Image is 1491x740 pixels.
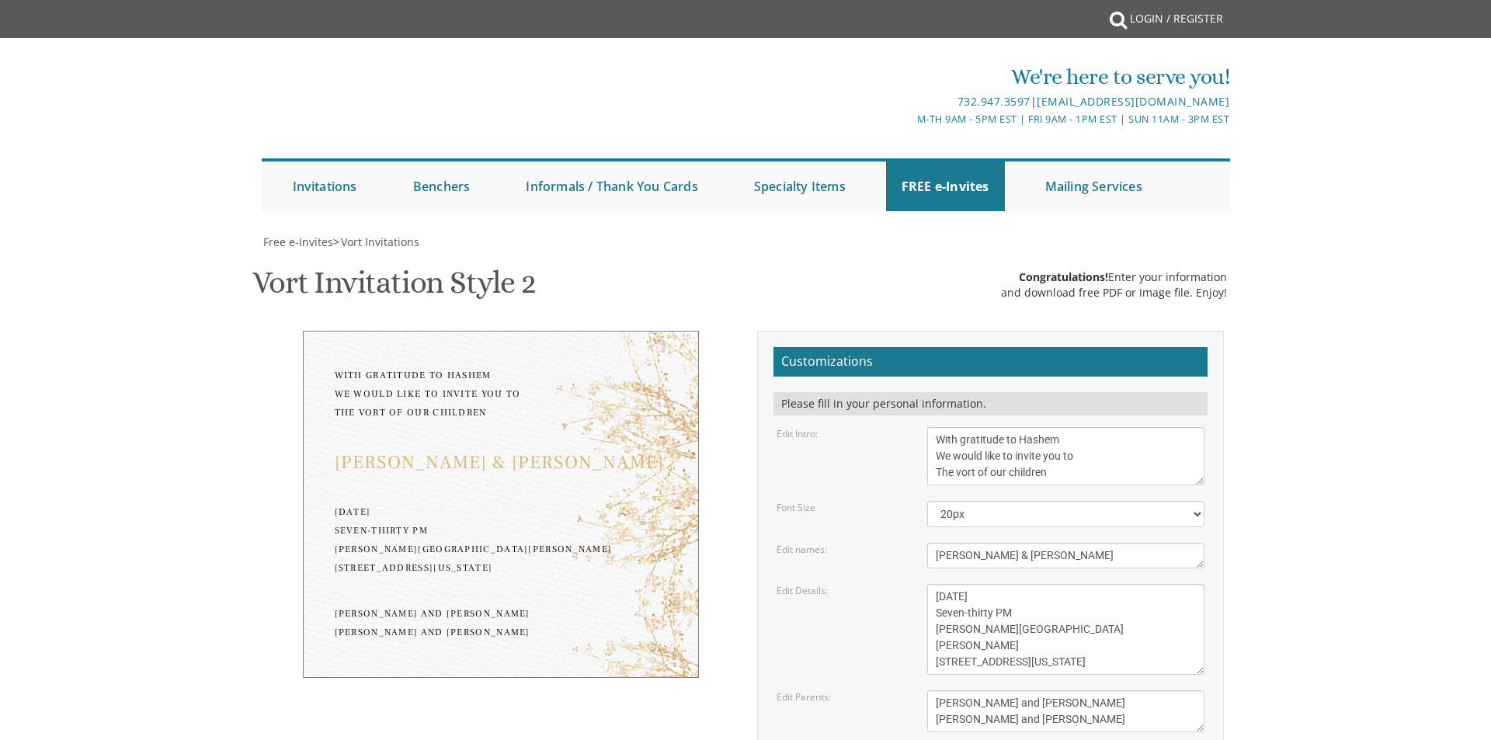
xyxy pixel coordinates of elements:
span: Vort Invitations [341,235,419,249]
a: Benchers [398,162,486,211]
div: and download free PDF or Image file. Enjoy! [1001,285,1227,301]
textarea: [PERSON_NAME] and [PERSON_NAME] [PERSON_NAME] and [PERSON_NAME] [927,690,1205,732]
a: Specialty Items [739,162,861,211]
a: 732.947.3597 [958,94,1030,109]
textarea: [DATE] Seven-thirty PM [PERSON_NAME][GEOGRAPHIC_DATA][PERSON_NAME] [STREET_ADDRESS][US_STATE] [927,584,1205,675]
h2: Customizations [773,347,1208,377]
div: We're here to serve you! [585,61,1229,92]
span: Free e-Invites [263,235,333,249]
a: [EMAIL_ADDRESS][DOMAIN_NAME] [1037,94,1229,109]
label: Edit names: [777,543,827,556]
div: Please fill in your personal information. [773,392,1208,415]
textarea: [PERSON_NAME] & [PERSON_NAME] [927,543,1205,568]
div: M-Th 9am - 5pm EST | Fri 9am - 1pm EST | Sun 11am - 3pm EST [585,111,1229,127]
label: Edit Intro: [777,427,818,440]
h1: Vort Invitation Style 2 [252,266,535,311]
a: Informals / Thank You Cards [510,162,713,211]
a: Invitations [277,162,373,211]
div: Enter your information [1001,269,1227,285]
label: Edit Parents: [777,690,831,704]
textarea: With gratitude to Hashem We would like to invite you to The vort of our children [927,427,1205,485]
a: Mailing Services [1030,162,1158,211]
div: [DATE] Seven-thirty PM [PERSON_NAME][GEOGRAPHIC_DATA][PERSON_NAME] [STREET_ADDRESS][US_STATE] [335,503,667,578]
a: Vort Invitations [339,235,419,249]
label: Edit Details: [777,584,828,597]
div: With gratitude to Hashem We would like to invite you to The vort of our children [335,367,667,422]
span: Congratulations! [1019,269,1108,284]
span: > [333,235,419,249]
div: [PERSON_NAME] and [PERSON_NAME] [PERSON_NAME] and [PERSON_NAME] [335,605,667,642]
a: FREE e-Invites [886,162,1005,211]
a: Free e-Invites [262,235,333,249]
div: | [585,92,1229,111]
div: [PERSON_NAME] & [PERSON_NAME] [335,453,667,472]
label: Font Size [777,501,815,514]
